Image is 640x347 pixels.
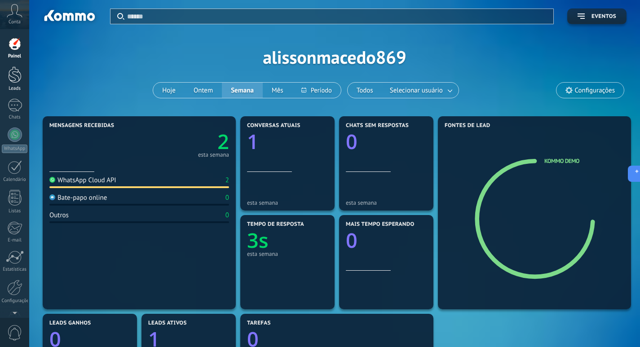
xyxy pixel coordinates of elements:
text: 3s [247,227,269,254]
div: esta semana [198,153,229,157]
div: 0 [225,193,229,202]
a: Kommo Demo [544,157,579,165]
text: 2 [217,128,229,155]
button: Hoje [153,83,185,98]
span: Leads ganhos [49,320,91,326]
div: Leads [2,86,28,92]
img: Bate-papo online [49,194,55,200]
div: 2 [225,176,229,184]
span: Leads ativos [148,320,187,326]
span: Tempo de resposta [247,221,304,228]
div: 0 [225,211,229,220]
button: Eventos [567,9,627,24]
text: 0 [346,128,358,155]
div: Estatísticas [2,267,28,272]
button: Semana [222,83,263,98]
button: Todos [348,83,382,98]
div: Listas [2,208,28,214]
span: Conta [9,19,21,25]
div: Calendário [2,177,28,183]
span: Configurações [575,87,615,94]
div: esta semana [247,199,328,206]
button: Ontem [185,83,222,98]
img: WhatsApp Cloud API [49,177,55,183]
div: Chats [2,114,28,120]
div: esta semana [247,250,328,257]
span: Tarefas [247,320,271,326]
div: WhatsApp Cloud API [49,176,116,184]
div: Configurações [2,298,28,304]
button: Mês [263,83,292,98]
span: Conversas atuais [247,123,300,129]
span: Selecionar usuário [388,84,445,97]
span: Eventos [591,13,616,20]
text: 0 [346,227,358,254]
div: Outros [49,211,69,220]
a: 2 [139,128,229,155]
div: esta semana [346,199,427,206]
text: 1 [247,128,259,155]
div: E-mail [2,237,28,243]
div: Bate-papo online [49,193,107,202]
button: Período [292,83,341,98]
button: Selecionar usuário [382,83,459,98]
span: Fontes de lead [445,123,490,129]
div: Painel [2,53,28,59]
span: Mensagens recebidas [49,123,114,129]
span: Chats sem respostas [346,123,409,129]
div: WhatsApp [2,145,27,153]
span: Mais tempo esperando [346,221,415,228]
